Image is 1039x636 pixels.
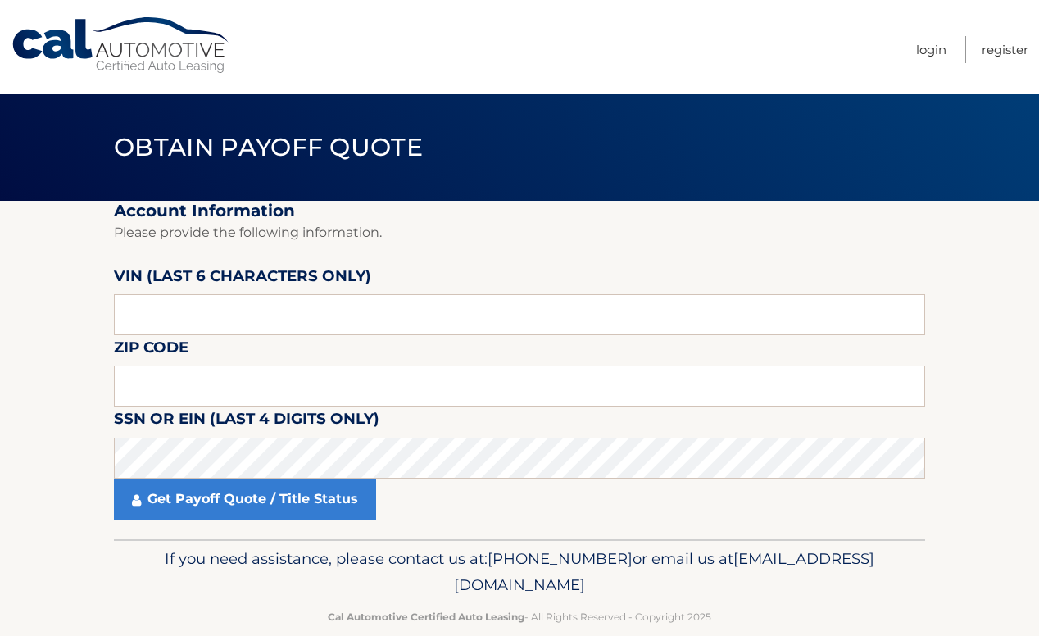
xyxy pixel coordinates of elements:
[114,335,188,366] label: Zip Code
[125,608,914,625] p: - All Rights Reserved - Copyright 2025
[114,132,423,162] span: Obtain Payoff Quote
[114,201,925,221] h2: Account Information
[488,549,633,568] span: [PHONE_NUMBER]
[114,221,925,244] p: Please provide the following information.
[125,546,914,598] p: If you need assistance, please contact us at: or email us at
[982,36,1028,63] a: Register
[11,16,232,75] a: Cal Automotive
[328,611,524,623] strong: Cal Automotive Certified Auto Leasing
[114,264,371,294] label: VIN (last 6 characters only)
[114,479,376,520] a: Get Payoff Quote / Title Status
[916,36,946,63] a: Login
[114,407,379,437] label: SSN or EIN (last 4 digits only)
